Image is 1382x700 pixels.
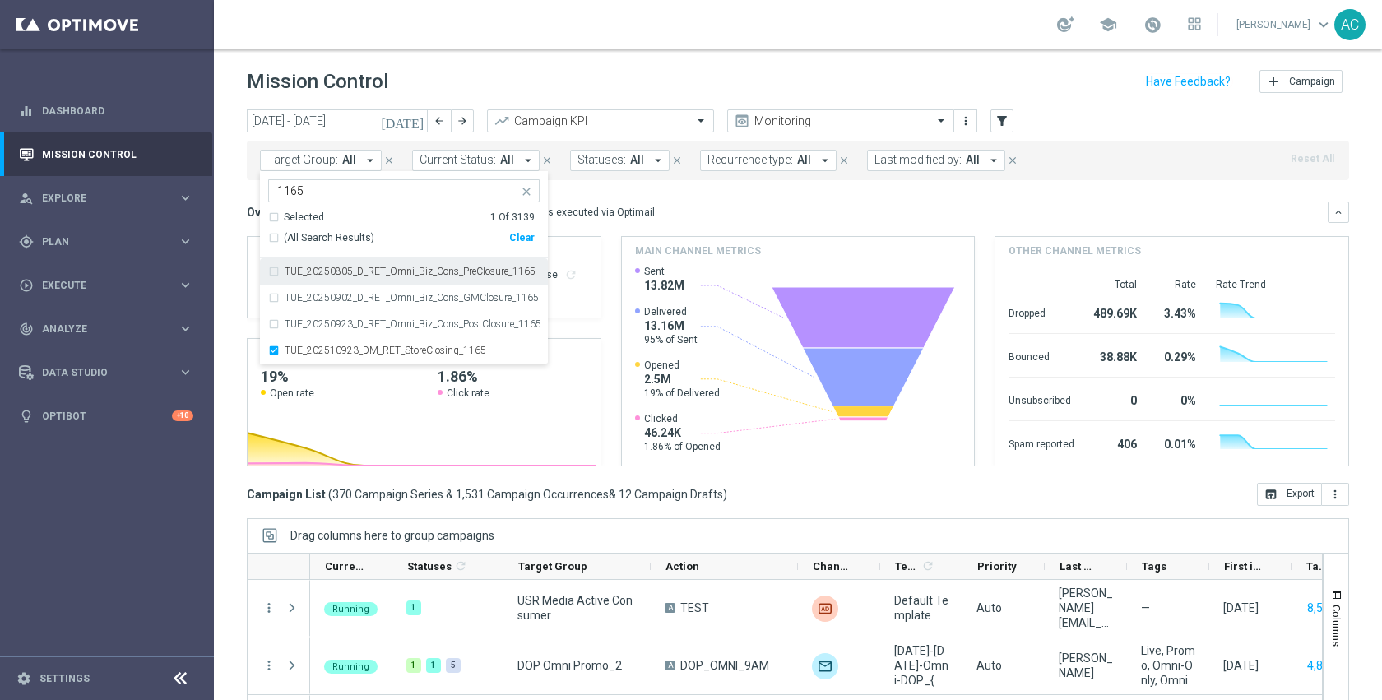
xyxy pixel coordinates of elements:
i: keyboard_arrow_right [178,321,193,336]
div: Rebecca Gagnon [1059,651,1113,680]
div: Explore [19,191,178,206]
div: 5 [446,658,461,673]
i: close [541,155,553,166]
span: Columns [1330,605,1343,647]
i: more_vert [1329,488,1342,501]
i: close [838,155,850,166]
span: Target Group: [267,153,338,167]
button: close [540,151,554,169]
i: gps_fixed [19,234,34,249]
span: Explore [42,193,178,203]
span: DOP_OMNI_9AM [680,658,769,673]
div: AC [1334,9,1366,40]
button: close [382,151,397,169]
div: 406 [1094,429,1137,456]
i: person_search [19,191,34,206]
div: Execute [19,278,178,293]
i: play_circle_outline [19,278,34,293]
span: Auto [976,601,1002,614]
div: 0 [517,281,587,301]
span: A [665,661,675,670]
span: Calculate column [452,557,467,575]
ng-select: Monitoring [727,109,954,132]
button: Data Studio keyboard_arrow_right [18,366,194,379]
i: filter_alt [995,114,1009,128]
h3: Campaign List [247,487,727,502]
div: lightbulb Optibot +10 [18,410,194,423]
button: equalizer Dashboard [18,104,194,118]
i: more_vert [959,114,972,127]
div: Optibot [19,394,193,438]
button: arrow_forward [451,109,474,132]
span: Last modified by: [874,153,962,167]
div: Rate [1157,278,1196,291]
div: 16 Sep 2025, Tuesday [1223,600,1259,615]
div: Data Studio [19,365,178,380]
img: Optimail [812,653,838,679]
button: close [837,151,851,169]
i: refresh [564,268,577,281]
div: Row Groups [290,529,494,542]
span: Data Studio [42,368,178,378]
i: keyboard_arrow_right [178,277,193,293]
i: settings [16,671,31,686]
i: [DATE] [381,114,425,128]
h1: Mission Control [247,70,388,94]
span: 370 Campaign Series & 1,531 Campaign Occurrences [332,487,609,502]
button: keyboard_arrow_down [1328,202,1349,223]
div: 15 Sep 2025, Monday [1223,658,1259,673]
i: track_changes [19,322,34,336]
span: 2.5M [644,372,720,387]
h3: Overview: [247,205,299,220]
label: TUE_20250805_D_RET_Omni_Biz_Cons_PreClosure_1165 [285,267,536,276]
div: Plan [19,234,178,249]
span: Targeted Customers [1306,560,1328,573]
span: Statuses [407,560,452,573]
i: close [520,185,533,198]
div: Liveramp [812,596,838,622]
i: arrow_back [434,115,445,127]
span: Delivered [644,305,698,318]
span: Calculate column [919,557,934,575]
span: Drag columns here to group campaigns [290,529,494,542]
div: Mission Control [19,132,193,176]
span: Current Status: [420,153,496,167]
div: Unsubscribed [1009,386,1074,412]
span: Current Status [325,560,364,573]
span: TEST [680,600,709,615]
label: TUE_202510923_DM_RET_StoreClosing_1165 [285,345,486,355]
div: 489.69K [1094,299,1137,325]
a: Settings [39,674,90,684]
button: gps_fixed Plan keyboard_arrow_right [18,235,194,248]
button: Statuses: All arrow_drop_down [570,150,670,171]
div: TUE_20250805_D_RET_Omni_Biz_Cons_PreClosure_1165 [268,258,540,285]
button: person_search Explore keyboard_arrow_right [18,192,194,205]
i: more_vert [262,658,276,673]
button: more_vert [262,600,276,615]
button: 4,842,993 [1305,656,1360,676]
span: Plan [42,237,178,247]
i: lightbulb [19,409,34,424]
span: Templates [895,560,919,573]
span: Default Template [894,593,948,623]
div: track_changes Analyze keyboard_arrow_right [18,322,194,336]
button: Target Group: All arrow_drop_down [260,150,382,171]
span: Auto [976,659,1002,672]
i: open_in_browser [1264,488,1278,501]
input: Select date range [247,109,428,132]
span: — [1141,600,1150,615]
button: arrow_back [428,109,451,132]
div: +10 [172,410,193,421]
span: All [797,153,811,167]
i: close [383,155,395,166]
span: school [1099,16,1117,34]
a: Optibot [42,394,172,438]
div: Mission Control [18,148,194,161]
button: play_circle_outline Execute keyboard_arrow_right [18,279,194,292]
span: Clicked [644,412,721,425]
